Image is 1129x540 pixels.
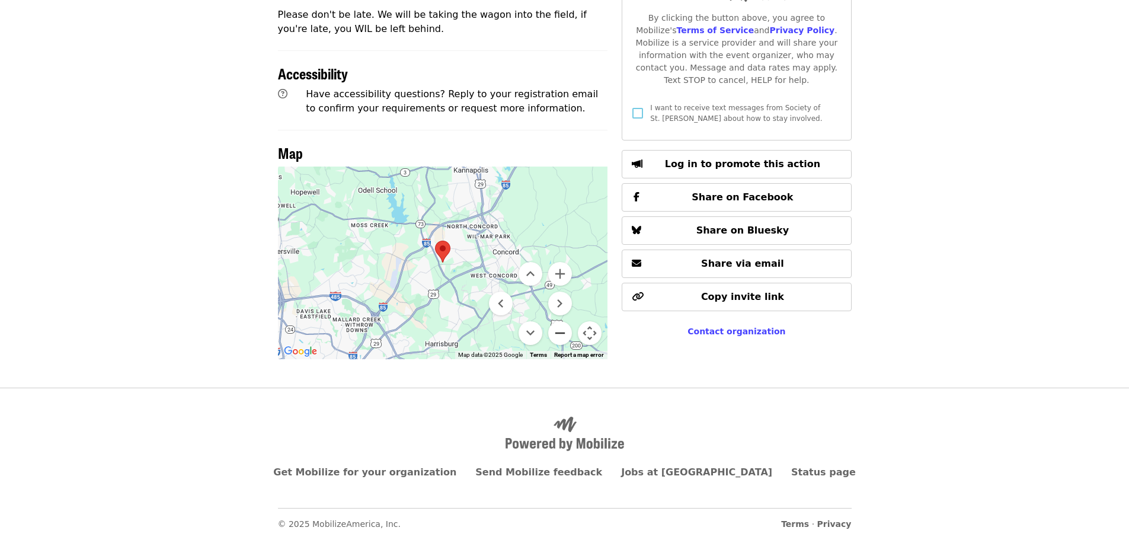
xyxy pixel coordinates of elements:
[278,142,303,163] span: Map
[281,344,320,359] img: Google
[519,321,542,345] button: Move down
[696,225,789,236] span: Share on Bluesky
[554,352,604,358] a: Report a map error
[791,466,856,478] a: Status page
[278,508,852,531] nav: Secondary footer navigation
[530,352,547,358] a: Terms (opens in new tab)
[278,63,348,84] span: Accessibility
[506,417,624,451] img: Powered by Mobilize
[475,466,602,478] a: Send Mobilize feedback
[281,344,320,359] a: Open this area in Google Maps (opens a new window)
[692,191,793,203] span: Share on Facebook
[622,150,851,178] button: Log in to promote this action
[687,327,785,336] a: Contact organization
[458,352,523,358] span: Map data ©2025 Google
[578,321,602,345] button: Map camera controls
[278,465,852,480] nav: Primary footer navigation
[781,519,809,529] a: Terms
[519,262,542,286] button: Move up
[622,283,851,311] button: Copy invite link
[650,104,822,123] span: I want to receive text messages from Society of St. [PERSON_NAME] about how to stay involved.
[701,291,784,302] span: Copy invite link
[548,262,572,286] button: Zoom in
[306,88,598,114] span: Have accessibility questions? Reply to your registration email to confirm your requirements or re...
[621,466,772,478] a: Jobs at [GEOGRAPHIC_DATA]
[548,321,572,345] button: Zoom out
[701,258,784,269] span: Share via email
[676,25,754,35] a: Terms of Service
[622,250,851,278] button: Share via email
[489,292,513,315] button: Move left
[781,518,851,531] span: ·
[278,88,287,100] i: question-circle icon
[622,216,851,245] button: Share on Bluesky
[622,183,851,212] button: Share on Facebook
[665,158,820,170] span: Log in to promote this action
[769,25,834,35] a: Privacy Policy
[817,519,852,529] a: Privacy
[273,466,456,478] a: Get Mobilize for your organization
[278,519,401,529] span: © 2025 MobilizeAmerica, Inc.
[632,12,841,87] div: By clicking the button above, you agree to Mobilize's and . Mobilize is a service provider and wi...
[278,8,608,36] p: Please don't be late. We will be taking the wagon into the field, if you're late, you WIL be left...
[548,292,572,315] button: Move right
